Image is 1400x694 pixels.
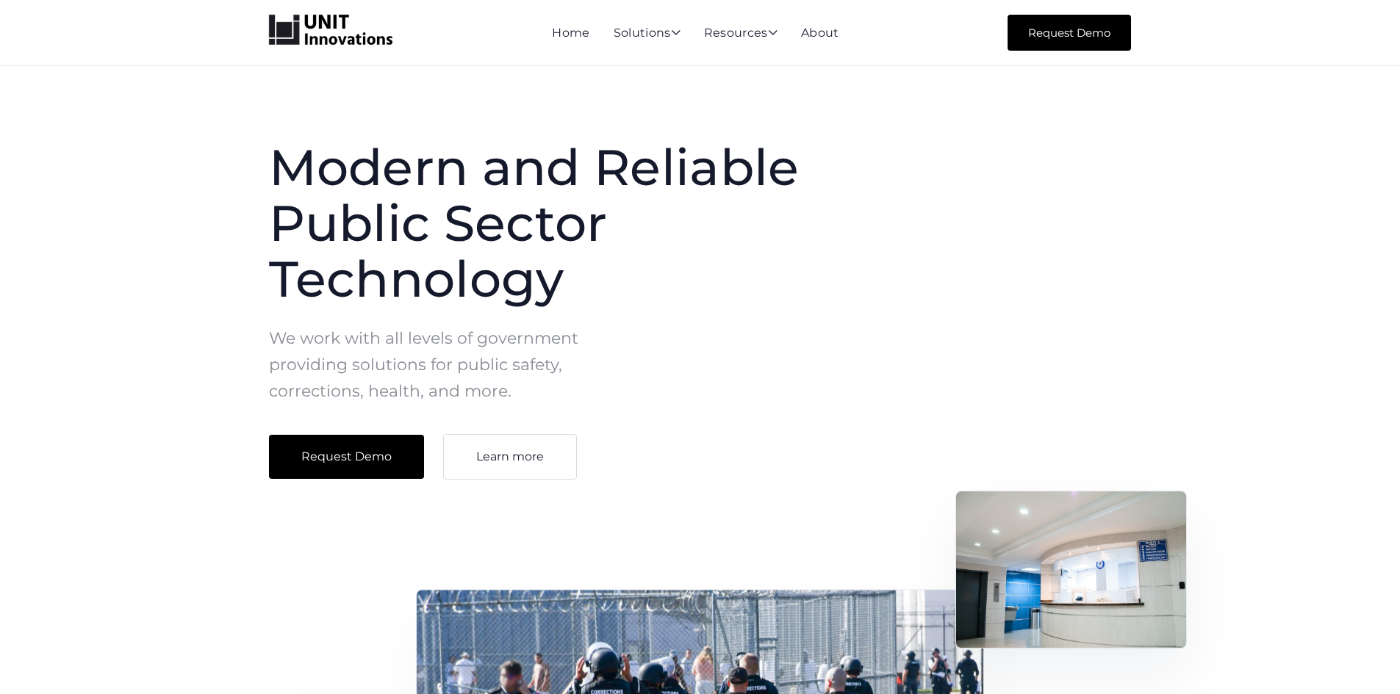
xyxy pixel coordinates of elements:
a: home [269,15,392,46]
a: Learn more [443,434,577,480]
p: We work with all levels of government providing solutions for public safety, corrections, health,... [269,325,608,405]
a: About [801,26,839,40]
div: Solutions [614,27,681,40]
span:  [671,26,681,38]
a: Request Demo [269,435,424,479]
div: Solutions [614,27,681,40]
h1: Modern and Reliable Public Sector Technology [269,140,870,307]
span:  [768,26,778,38]
a: Request Demo [1008,15,1131,51]
a: Home [552,26,589,40]
div: Resources [704,27,778,40]
iframe: Chat Widget [1149,535,1400,694]
div: Resources [704,27,778,40]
